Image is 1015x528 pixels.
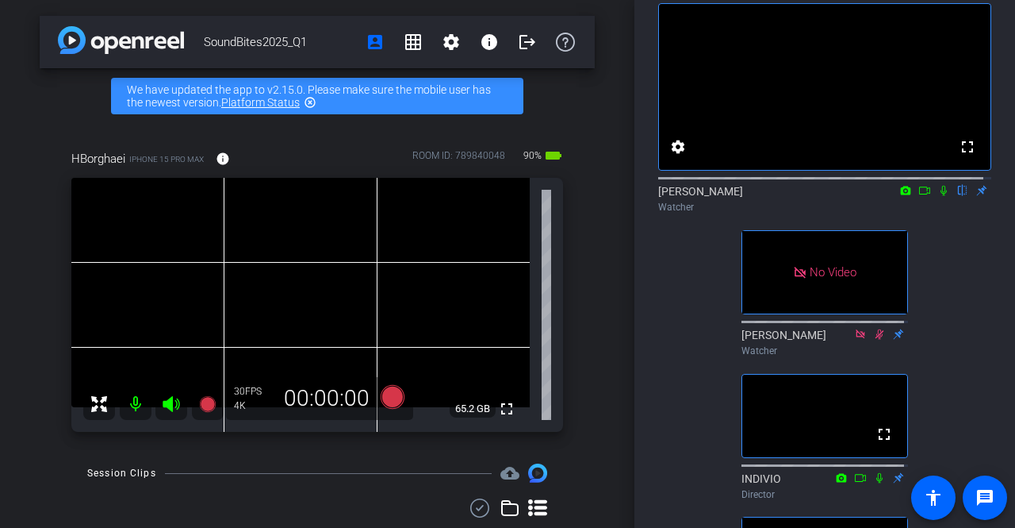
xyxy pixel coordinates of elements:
span: No Video [810,265,856,279]
mat-icon: grid_on [404,33,423,52]
mat-icon: accessibility [924,488,943,507]
mat-icon: highlight_off [304,96,316,109]
mat-icon: logout [518,33,537,52]
div: 30 [234,385,274,398]
div: Watcher [741,344,908,358]
div: 00:00:00 [274,385,380,412]
mat-icon: settings [442,33,461,52]
span: 90% [521,143,544,168]
span: SoundBites2025_Q1 [204,26,356,58]
mat-icon: battery_std [544,146,563,165]
mat-icon: fullscreen [875,425,894,444]
div: Session Clips [87,465,156,481]
span: Destinations for your clips [500,464,519,483]
span: HBorghaei [71,150,125,168]
mat-icon: fullscreen [958,137,977,156]
mat-icon: flip [953,183,972,197]
mat-icon: settings [668,137,688,156]
div: Watcher [658,200,991,214]
div: [PERSON_NAME] [658,183,991,214]
span: FPS [245,386,262,397]
img: Session clips [528,464,547,483]
div: We have updated the app to v2.15.0. Please make sure the mobile user has the newest version. [111,78,523,114]
mat-icon: info [216,152,230,166]
a: Platform Status [221,96,300,109]
div: 4K [234,399,274,412]
div: INDIVIO [741,471,908,502]
div: Director [741,488,908,502]
span: iPhone 15 Pro Max [129,153,204,165]
mat-icon: message [975,488,994,507]
img: app-logo [58,26,184,54]
mat-icon: fullscreen [497,399,516,418]
div: [PERSON_NAME] [741,327,908,358]
span: 65.2 GB [450,399,496,418]
mat-icon: account_box [366,33,385,52]
div: ROOM ID: 789840048 [412,148,505,172]
mat-icon: info [480,33,499,52]
mat-icon: cloud_upload [500,464,519,483]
